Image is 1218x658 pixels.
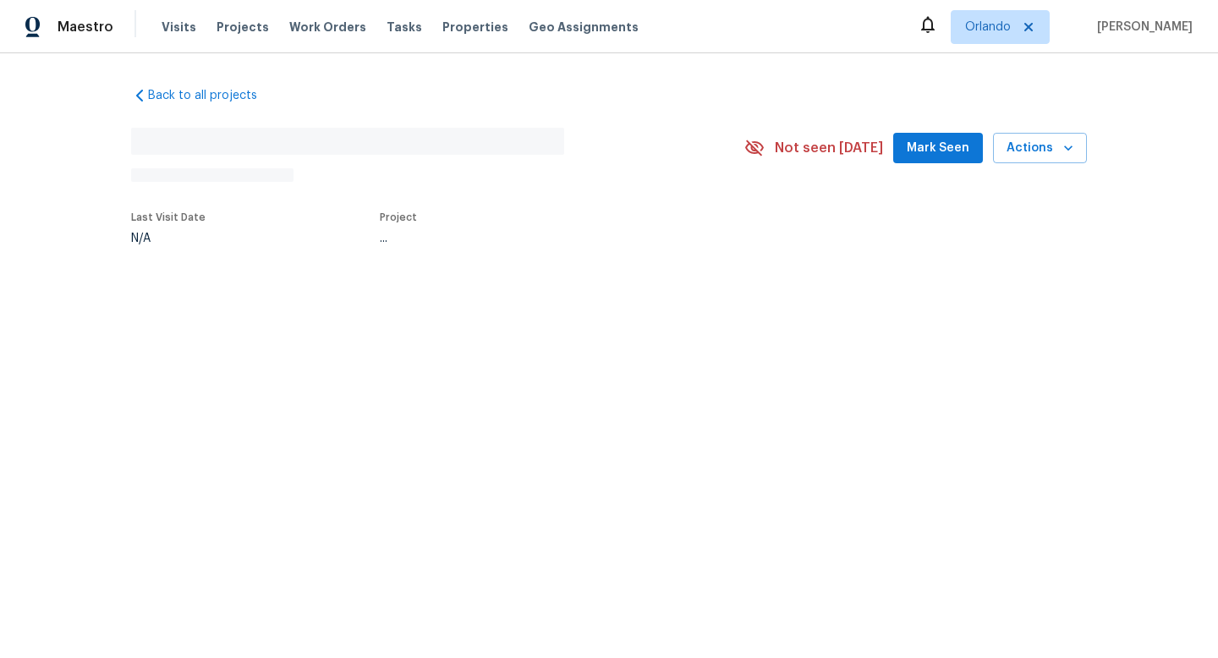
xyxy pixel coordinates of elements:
[1090,19,1193,36] span: [PERSON_NAME]
[965,19,1011,36] span: Orlando
[58,19,113,36] span: Maestro
[162,19,196,36] span: Visits
[217,19,269,36] span: Projects
[1007,138,1073,159] span: Actions
[289,19,366,36] span: Work Orders
[775,140,883,156] span: Not seen [DATE]
[387,21,422,33] span: Tasks
[131,212,206,222] span: Last Visit Date
[380,212,417,222] span: Project
[131,233,206,244] div: N/A
[380,233,705,244] div: ...
[529,19,639,36] span: Geo Assignments
[907,138,969,159] span: Mark Seen
[893,133,983,164] button: Mark Seen
[131,87,294,104] a: Back to all projects
[442,19,508,36] span: Properties
[993,133,1087,164] button: Actions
